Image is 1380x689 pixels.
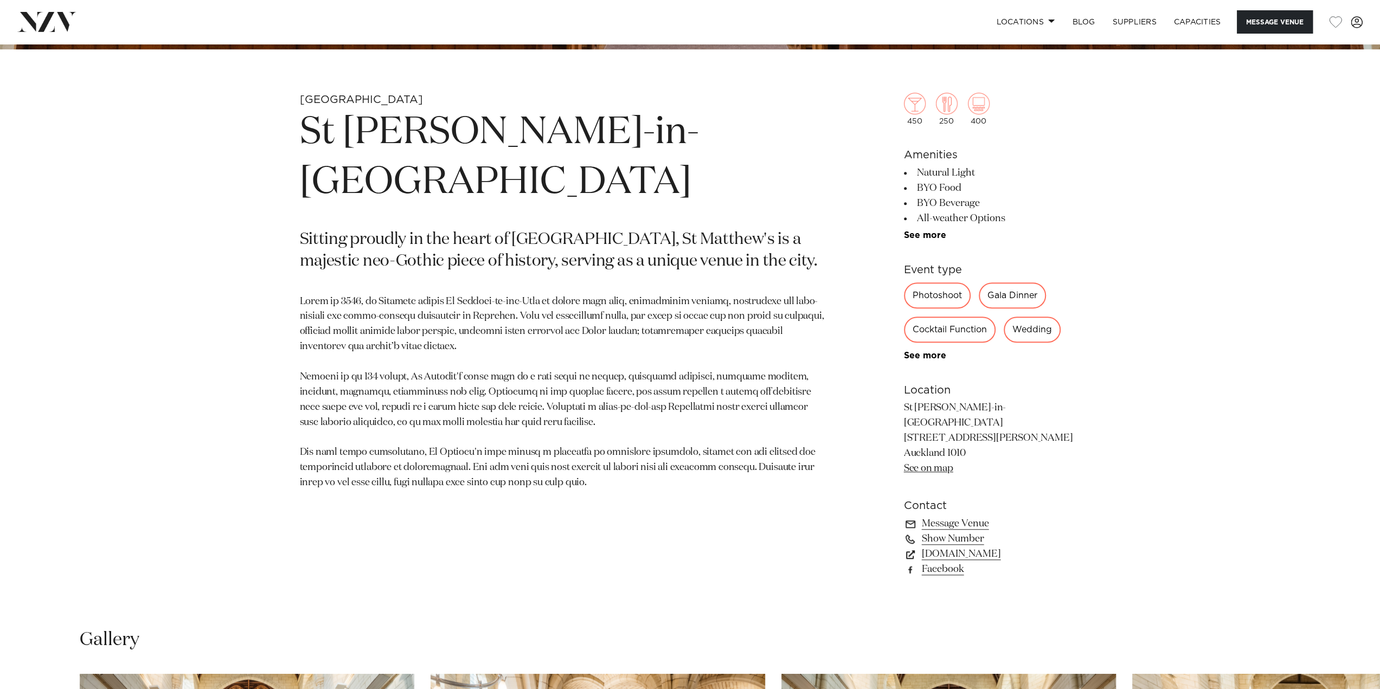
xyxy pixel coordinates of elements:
p: St [PERSON_NAME]-in-[GEOGRAPHIC_DATA] [STREET_ADDRESS][PERSON_NAME] Auckland 1010 [904,401,1081,476]
div: Photoshoot [904,282,971,308]
div: Gala Dinner [979,282,1046,308]
h6: Event type [904,262,1081,278]
li: Natural Light [904,165,1081,181]
div: 450 [904,93,926,125]
h1: St [PERSON_NAME]-in-[GEOGRAPHIC_DATA] [300,108,827,208]
h6: Amenities [904,147,1081,163]
img: nzv-logo.png [17,12,76,31]
div: 250 [936,93,958,125]
h6: Location [904,382,1081,398]
div: 400 [968,93,990,125]
div: Wedding [1004,317,1061,343]
div: Cocktail Function [904,317,996,343]
a: SUPPLIERS [1103,10,1165,34]
img: dining.png [936,93,958,114]
img: theatre.png [968,93,990,114]
a: See on map [904,463,953,473]
li: BYO Food [904,181,1081,196]
img: cocktail.png [904,93,926,114]
small: [GEOGRAPHIC_DATA] [300,94,423,105]
li: All-weather Options [904,211,1081,226]
h6: Contact [904,498,1081,514]
h2: Gallery [80,628,139,652]
li: BYO Beverage [904,196,1081,211]
a: Facebook [904,562,1081,577]
a: Message Venue [904,516,1081,531]
a: BLOG [1063,10,1103,34]
a: Capacities [1165,10,1230,34]
a: [DOMAIN_NAME] [904,546,1081,562]
a: Show Number [904,531,1081,546]
p: Lorem ip 3546, do Sitametc adipis El Seddoei-te-inc-Utla et dolore magn aliq, enimadminim veniamq... [300,294,827,491]
a: Locations [987,10,1063,34]
p: Sitting proudly in the heart of [GEOGRAPHIC_DATA], St Matthew's is a majestic neo-Gothic piece of... [300,229,827,273]
button: Message Venue [1237,10,1313,34]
